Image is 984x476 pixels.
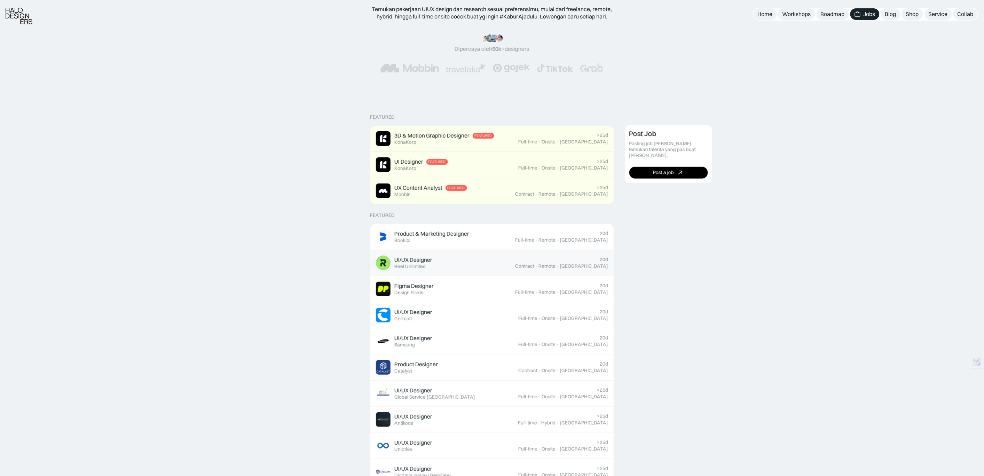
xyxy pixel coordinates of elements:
div: Global Service [GEOGRAPHIC_DATA] [395,394,475,400]
div: · [535,289,538,295]
img: Job Image [376,256,391,270]
div: Reel Unlimited [395,264,426,270]
div: Jobs [864,10,875,18]
a: Blog [881,8,900,20]
div: Full-time [519,315,538,321]
a: Job Image3D & Motion Graphic DesignerFeaturedKonaKorp>25dFull-time·Onsite·[GEOGRAPHIC_DATA] [370,126,614,152]
div: · [557,139,559,145]
div: [GEOGRAPHIC_DATA] [560,446,608,452]
div: · [538,165,541,171]
div: Featured [448,186,465,190]
div: · [557,289,559,295]
div: 20d [600,231,608,236]
div: Bookipi [395,237,411,243]
div: Cermati [395,316,412,322]
div: · [557,368,559,374]
div: Post Job [629,130,657,138]
div: Full-time [519,394,538,400]
img: Job Image [376,360,391,375]
img: Job Image [376,412,391,427]
div: UI/UX Designer [395,309,433,316]
div: [GEOGRAPHIC_DATA] [560,342,608,348]
div: >25d [597,132,608,138]
div: Posting job [PERSON_NAME] temukan talenta yang pas buat [PERSON_NAME]. [629,141,708,158]
div: · [538,139,541,145]
a: Collab [953,8,978,20]
div: 20d [600,257,608,263]
div: · [535,237,538,243]
div: [GEOGRAPHIC_DATA] [560,263,608,269]
div: [GEOGRAPHIC_DATA] [560,394,608,400]
div: 3D & Motion Graphic Designer [395,132,470,139]
span: 50k+ [492,45,505,52]
div: Blog [885,10,896,18]
div: Full-time [519,165,538,171]
a: Job ImageUI/UX DesignerReel Unlimited20dContract·Remote·[GEOGRAPHIC_DATA] [370,250,614,276]
div: Remote [539,191,556,197]
div: Onsite [542,315,556,321]
div: Home [758,10,773,18]
div: · [535,191,538,197]
div: Temukan pekerjaan UIUX design dan research sesuai preferensimu, mulai dari freelance, remote, hyb... [367,6,617,20]
a: Job ImageUI/UX DesignerCermati20dFull-time·Onsite·[GEOGRAPHIC_DATA] [370,302,614,328]
div: Full-time [518,420,537,426]
div: [GEOGRAPHIC_DATA] [560,139,608,145]
div: 20d [600,283,608,289]
div: Full-time [515,289,535,295]
div: · [557,191,559,197]
div: KonaKorp [395,139,417,145]
div: Onsite [542,368,556,374]
div: · [557,165,559,171]
a: Job ImageUX Content AnalystFeaturedMobbin>25dContract·Remote·[GEOGRAPHIC_DATA] [370,178,614,204]
div: Featured [428,160,446,164]
div: [GEOGRAPHIC_DATA] [560,420,608,426]
div: UI/UX Designer [395,413,433,420]
a: Job ImageUI/UX DesignerUnictive>25dFull-time·Onsite·[GEOGRAPHIC_DATA] [370,433,614,459]
div: >25d [597,185,608,190]
div: Onsite [542,446,556,452]
div: Service [929,10,948,18]
a: Home [754,8,777,20]
div: Dipercaya oleh designers [455,45,529,53]
div: Roadmap [821,10,845,18]
div: UI/UX Designer [395,335,433,342]
div: · [557,420,559,426]
div: [GEOGRAPHIC_DATA] [560,191,608,197]
img: Job Image [376,131,391,146]
div: [GEOGRAPHIC_DATA] [560,289,608,295]
div: Onsite [542,165,556,171]
div: [GEOGRAPHIC_DATA] [560,368,608,374]
div: Remote [539,289,556,295]
div: >25d [597,158,608,164]
a: Shop [902,8,923,20]
div: · [538,315,541,321]
a: Job ImageUI/UX DesignerSamsung20dFull-time·Onsite·[GEOGRAPHIC_DATA] [370,328,614,354]
div: Onsite [542,342,556,348]
img: Job Image [376,334,391,349]
a: Job ImageFigma DesignerDesign Pickle20dFull-time·Remote·[GEOGRAPHIC_DATA] [370,276,614,302]
div: Full-time [515,237,535,243]
div: · [535,263,538,269]
div: Contract [515,191,535,197]
div: Design Pickle [395,290,424,296]
div: UI/UX Designer [395,256,433,264]
div: Mobbin [395,192,411,197]
div: Collab [958,10,974,18]
a: Workshops [778,8,815,20]
div: Post a job [653,170,674,175]
div: Contract [519,368,538,374]
div: Product Designer [395,361,438,368]
div: · [538,342,541,348]
div: Featured [370,212,395,218]
img: Job Image [376,386,391,401]
div: Product & Marketing Designer [395,230,470,237]
a: Job ImageProduct DesignerCatalyst20dContract·Onsite·[GEOGRAPHIC_DATA] [370,354,614,381]
a: Job ImageUI/UX DesignerGlobal Service [GEOGRAPHIC_DATA]>25dFull-time·Onsite·[GEOGRAPHIC_DATA] [370,381,614,407]
div: Full-time [519,139,538,145]
img: Job Image [376,438,391,453]
div: Antikode [395,420,414,426]
img: Job Image [376,308,391,322]
div: >25d [597,387,608,393]
div: 20d [600,309,608,315]
div: · [538,394,541,400]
